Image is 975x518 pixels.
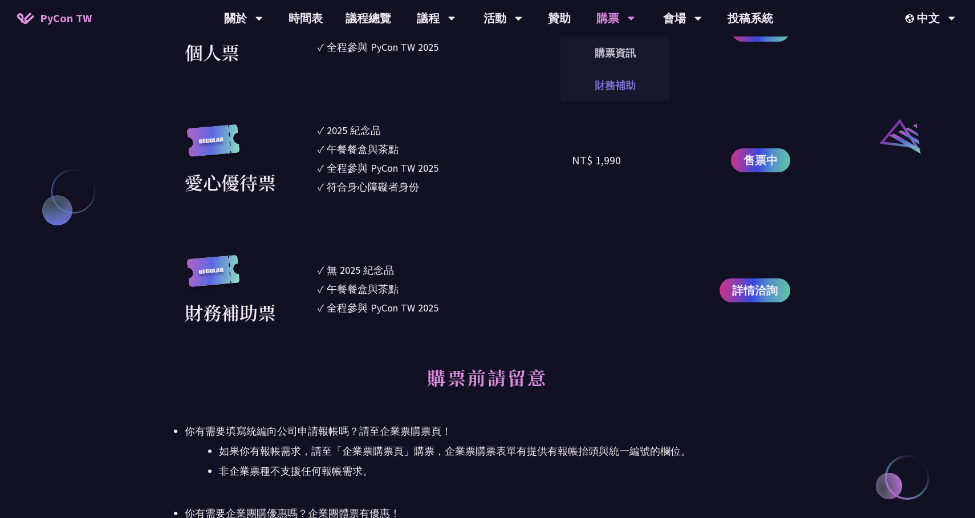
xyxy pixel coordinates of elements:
[318,300,572,315] li: ✓
[318,179,572,195] li: ✓
[572,152,621,169] div: NT$ 1,990
[318,141,572,157] li: ✓
[185,354,790,417] h2: 購票前請留意
[720,278,790,302] a: 詳情洽詢
[185,423,790,440] div: 你有需要填寫統編向公司申請報帳嗎？請至企業票購票頁！
[219,443,790,460] li: 如果你有報帳需求，請至「企業票購票頁」購票，企業票購票表單有提供有報帳抬頭與統一編號的欄位。
[327,262,394,278] div: 無 2025 紀念品
[17,13,34,24] img: Home icon of PyCon TW 2025
[905,14,917,23] img: Locale Icon
[327,160,438,176] div: 全程參與 PyCon TW 2025
[185,38,239,66] div: 個人票
[327,281,399,297] div: 午餐餐盒與茶點
[318,160,572,176] li: ✓
[185,255,242,299] img: regular.8f272d9.svg
[318,39,572,55] li: ✓
[185,168,276,196] div: 愛心優待票
[318,123,572,138] li: ✓
[40,10,92,27] span: PyCon TW
[318,262,572,278] li: ✓
[731,148,790,172] a: 售票中
[560,39,670,66] a: 購票資訊
[560,72,670,99] a: 財務補助
[327,300,438,315] div: 全程參與 PyCon TW 2025
[318,281,572,297] li: ✓
[327,39,438,55] div: 全程參與 PyCon TW 2025
[327,123,381,138] div: 2025 紀念品
[6,4,103,33] a: PyCon TW
[185,124,242,168] img: regular.8f272d9.svg
[185,298,276,326] div: 財務補助票
[219,463,790,480] li: 非企業票種不支援任何報帳需求。
[744,152,778,169] span: 售票中
[327,179,419,195] div: 符合身心障礙者身份
[327,141,399,157] div: 午餐餐盒與茶點
[732,282,778,299] span: 詳情洽詢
